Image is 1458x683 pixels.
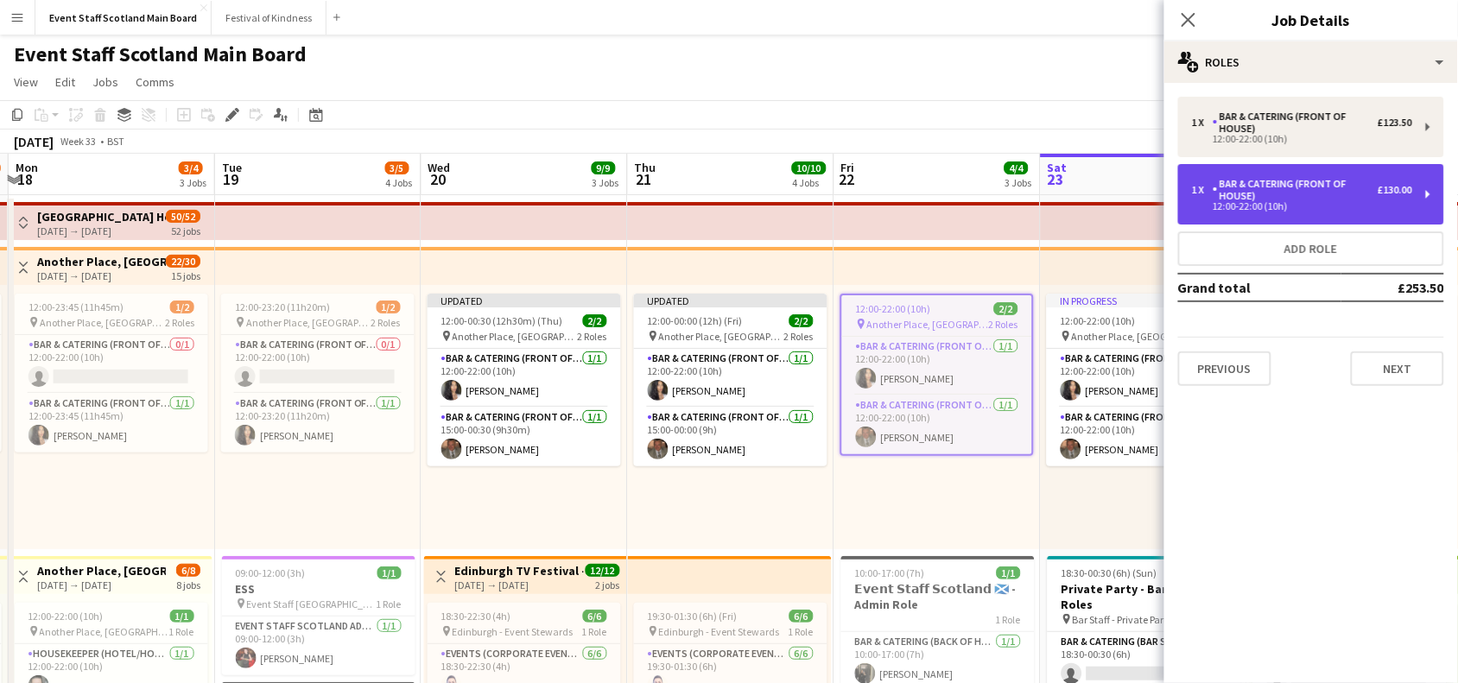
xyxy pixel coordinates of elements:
span: 6/6 [789,610,814,623]
app-card-role: Bar & Catering (Front of House)1/112:00-22:00 (10h)[PERSON_NAME] [428,349,621,408]
span: 2/2 [583,314,607,327]
span: 9/9 [592,161,616,174]
span: 22 [839,169,855,189]
app-card-role: Bar & Catering (Front of House)1/115:00-00:00 (9h)[PERSON_NAME] [634,408,827,466]
button: Event Staff Scotland Main Board [35,1,212,35]
span: 2 Roles [784,330,814,343]
div: Roles [1164,41,1458,83]
app-card-role: EVENT STAFF SCOTLAND ADMIN ROLE1/109:00-12:00 (3h)[PERSON_NAME] [222,617,415,675]
span: 12:00-23:45 (11h45m) [29,300,124,313]
span: Edinburgh - Event Stewards [453,625,574,638]
app-card-role: Bar & Catering (Front of House)1/112:00-22:00 (10h)[PERSON_NAME] [842,395,1032,454]
span: 2 Roles [989,318,1018,331]
button: Festival of Kindness [212,1,326,35]
div: Updated [634,294,827,307]
span: 2 Roles [371,316,401,329]
span: Thu [635,160,656,175]
span: 1 Role [789,625,814,638]
div: 12:00-22:00 (10h) [1192,135,1412,143]
a: Edit [48,71,82,93]
div: 12:00-22:00 (10h) [1192,202,1412,211]
app-card-role: Bar & Catering (Front of House)1/112:00-22:00 (10h)[PERSON_NAME] [1047,408,1240,466]
a: Comms [129,71,181,93]
div: [DATE] → [DATE] [37,579,166,591]
app-job-card: 12:00-22:00 (10h)2/2 Another Place, [GEOGRAPHIC_DATA] & Links2 RolesBar & Catering (Front of Hous... [840,294,1034,456]
app-job-card: Updated12:00-00:30 (12h30m) (Thu)2/2 Another Place, [GEOGRAPHIC_DATA] & Links2 RolesBar & Caterin... [428,294,621,466]
span: 3/4 [179,161,203,174]
h3: Private Party - Bar Tender Roles [1048,581,1241,612]
span: 6/6 [583,610,607,623]
span: Mon [16,160,38,175]
span: Another Place, [GEOGRAPHIC_DATA] & Links [659,330,784,343]
app-card-role: Bar & Catering (Front of House)1/112:00-22:00 (10h)[PERSON_NAME] [1047,349,1240,408]
span: View [14,74,38,90]
div: In progress [1047,294,1240,307]
button: Previous [1178,351,1271,386]
app-job-card: Updated12:00-00:00 (12h) (Fri)2/2 Another Place, [GEOGRAPHIC_DATA] & Links2 RolesBar & Catering (... [634,294,827,466]
app-card-role: Bar & Catering (Front of House)1/115:00-00:30 (9h30m)[PERSON_NAME] [428,408,621,466]
span: 18:30-22:30 (4h) [441,610,511,623]
div: £123.50 [1378,117,1412,129]
div: 15 jobs [171,268,200,282]
span: 19 [219,169,242,189]
div: 2 jobs [596,577,620,591]
span: 1 Role [582,625,607,638]
span: Another Place, [GEOGRAPHIC_DATA] & Links [867,318,989,331]
span: Another Place, [GEOGRAPHIC_DATA] & Links [453,330,578,343]
span: Another Place, [GEOGRAPHIC_DATA] & Links [40,316,165,329]
button: Add role [1178,231,1444,266]
span: 6/8 [176,564,200,577]
div: Bar & Catering (Front of House) [1213,178,1378,202]
h3: Another Place, [GEOGRAPHIC_DATA] - Front of House [37,563,166,579]
div: [DATE] → [DATE] [37,225,166,237]
button: Next [1351,351,1444,386]
span: 18 [13,169,38,189]
span: 50/52 [166,210,200,223]
div: 3 Jobs [593,176,619,189]
app-card-role: Bar & Catering (Front of House)1/112:00-23:45 (11h45m)[PERSON_NAME] [15,394,208,452]
div: Bar & Catering (Front of House) [1213,111,1378,135]
span: Another Place, [GEOGRAPHIC_DATA] & Links [40,625,169,638]
div: 52 jobs [171,223,200,237]
span: 10/10 [792,161,827,174]
span: Another Place, [GEOGRAPHIC_DATA] & Links [1072,330,1197,343]
h3: Job Details [1164,9,1458,31]
div: BST [107,135,124,148]
div: [DATE] → [DATE] [37,269,166,282]
app-job-card: In progress12:00-22:00 (10h)2/2 Another Place, [GEOGRAPHIC_DATA] & Links2 RolesBar & Catering (Fr... [1047,294,1240,466]
span: 21 [632,169,656,189]
div: 3 Jobs [180,176,206,189]
span: 12:00-00:00 (12h) (Fri) [648,314,743,327]
span: 2/2 [789,314,814,327]
app-job-card: 12:00-23:45 (11h45m)1/2 Another Place, [GEOGRAPHIC_DATA] & Links2 RolesBar & Catering (Front of H... [15,294,208,452]
span: 20 [426,169,451,189]
a: View [7,71,45,93]
app-card-role: Bar & Catering (Front of House)1/112:00-22:00 (10h)[PERSON_NAME] [842,337,1032,395]
div: Updated [428,294,621,307]
span: 19:30-01:30 (6h) (Fri) [648,610,738,623]
app-job-card: 12:00-23:20 (11h20m)1/2 Another Place, [GEOGRAPHIC_DATA] & Links2 RolesBar & Catering (Front of H... [221,294,415,452]
td: £253.50 [1341,274,1444,301]
div: 1 x [1192,117,1213,129]
span: 1/2 [170,300,194,313]
span: 12:00-00:30 (12h30m) (Thu) [441,314,563,327]
span: Week 33 [57,135,100,148]
span: 12:00-22:00 (10h) [856,302,931,315]
span: Comms [136,74,174,90]
div: 8 jobs [176,577,200,591]
span: 2 Roles [165,316,194,329]
app-job-card: 09:00-12:00 (3h)1/1ESS Event Staff [GEOGRAPHIC_DATA] - ESS1 RoleEVENT STAFF SCOTLAND ADMIN ROLE1/... [222,556,415,675]
h3: ESS [222,581,415,597]
span: Jobs [92,74,118,90]
h3: Another Place, [GEOGRAPHIC_DATA] - Front of House [37,254,166,269]
app-card-role: Bar & Catering (Front of House)0/112:00-22:00 (10h) [221,335,415,394]
div: 1 x [1192,184,1213,196]
td: Grand total [1178,274,1341,301]
span: 1 Role [996,613,1021,626]
span: Edinburgh - Event Stewards [659,625,780,638]
span: Fri [841,160,855,175]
